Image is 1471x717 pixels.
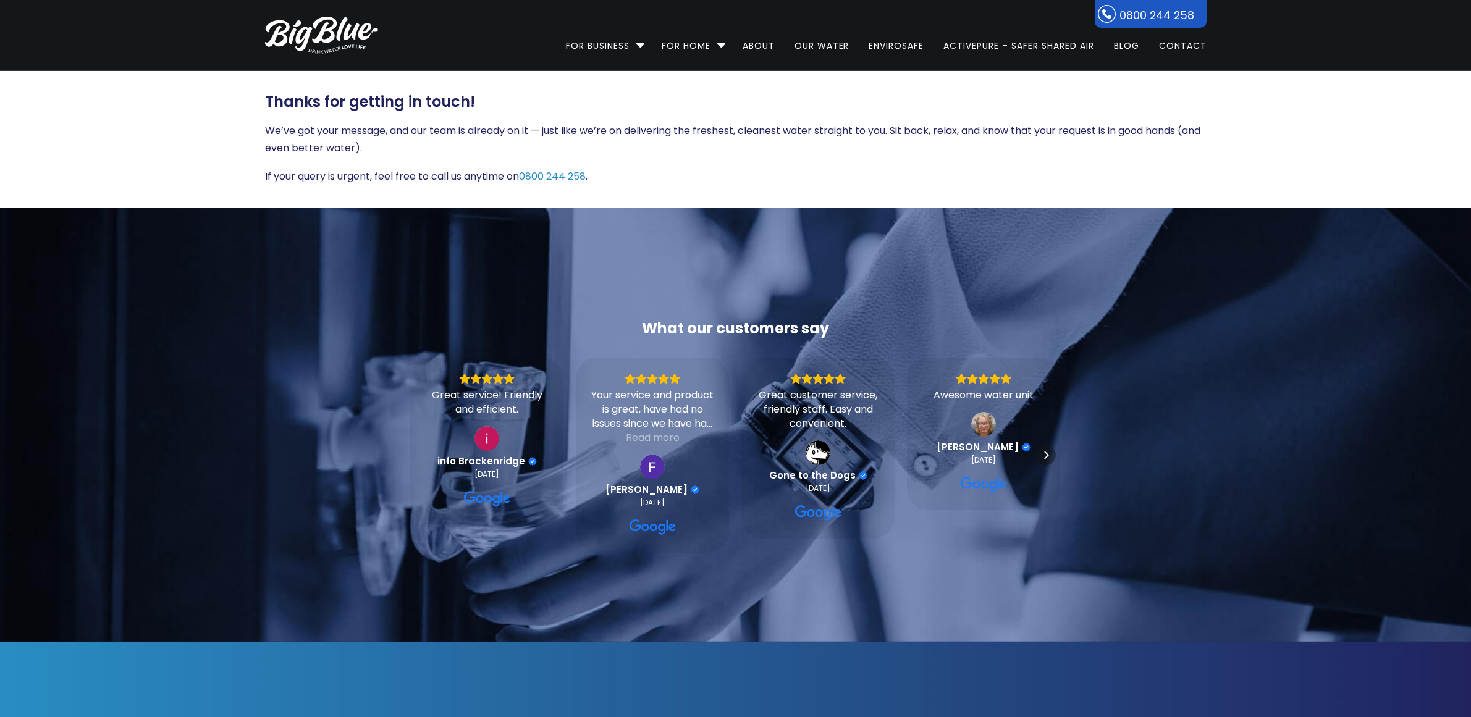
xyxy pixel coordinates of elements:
[410,358,1060,553] div: Carousel
[806,440,830,465] a: View on Google
[528,457,537,466] div: Verified Customer
[806,440,830,465] img: Gone to the Dogs
[757,373,879,384] div: Rating: 5.0 out of 5
[769,470,867,481] a: Review by Gone to the Dogs
[1022,443,1031,451] div: Verified Customer
[519,169,586,183] a: 0800 244 258
[922,373,1045,384] div: Rating: 5.0 out of 5
[474,426,499,451] a: View on Google
[410,319,1060,338] div: What our customers say
[937,442,1019,453] span: [PERSON_NAME]
[691,485,699,494] div: Verified Customer
[605,484,688,495] span: [PERSON_NAME]
[474,469,499,479] div: [DATE]
[265,17,378,54] img: logo
[971,455,996,465] div: [DATE]
[464,489,511,509] a: View on Google
[626,430,680,445] div: Read more
[922,388,1045,402] div: Awesome water unit
[971,412,996,437] img: Vanessa
[591,373,714,384] div: Rating: 5.0 out of 5
[426,388,548,416] div: Great service! Friendly and efficient.
[591,388,714,430] div: Your service and product is great, have had no issues since we have had your water cooler.
[630,518,676,537] a: View on Google
[806,484,830,493] div: [DATE]
[426,373,548,384] div: Rating: 5.0 out of 5
[605,484,699,495] a: Review by Faye Berry
[415,445,435,465] div: Previous
[971,412,996,437] a: View on Google
[265,168,1207,185] p: If your query is urgent, feel free to call us anytime on .
[265,122,1207,157] p: We’ve got your message, and our team is already on it — just like we’re on delivering the freshes...
[1036,445,1056,465] div: Next
[937,442,1031,453] a: Review by Vanessa
[474,426,499,451] img: info Brackenridge
[640,455,665,479] img: Faye Berry
[769,470,856,481] span: Gone to the Dogs
[640,455,665,479] a: View on Google
[437,456,525,467] span: info Brackenridge
[795,503,842,523] a: View on Google
[640,498,665,508] div: [DATE]
[757,388,879,430] div: Great customer service, friendly staff. Easy and convenient.
[265,93,1207,111] h3: Thanks for getting in touch!
[961,475,1008,495] a: View on Google
[437,456,537,467] a: Review by info Brackenridge
[859,471,867,480] div: Verified Customer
